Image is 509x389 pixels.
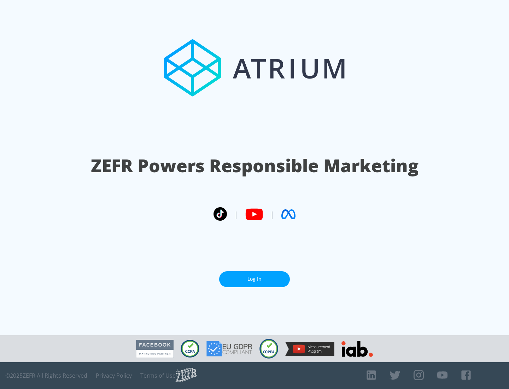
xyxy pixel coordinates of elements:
img: IAB [341,341,373,357]
a: Log In [219,271,290,287]
img: GDPR Compliant [206,341,252,356]
span: © 2025 ZEFR All Rights Reserved [5,372,87,379]
img: COPPA Compliant [259,339,278,359]
img: CCPA Compliant [181,340,199,358]
img: Facebook Marketing Partner [136,340,174,358]
span: | [270,209,274,220]
span: | [234,209,238,220]
img: YouTube Measurement Program [285,342,334,356]
a: Terms of Use [140,372,176,379]
h1: ZEFR Powers Responsible Marketing [91,153,419,178]
a: Privacy Policy [96,372,132,379]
